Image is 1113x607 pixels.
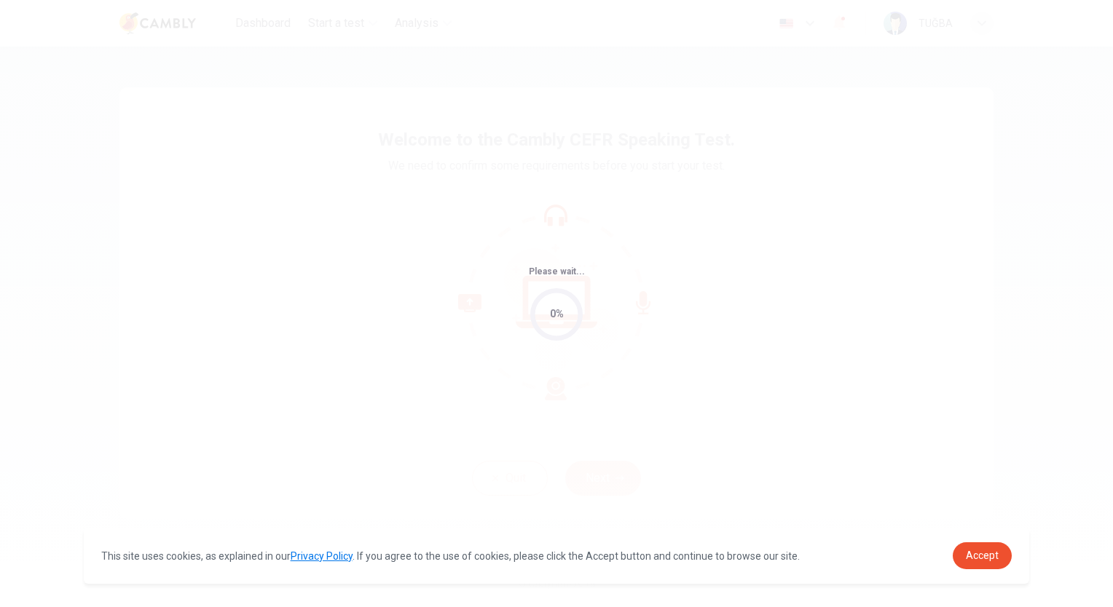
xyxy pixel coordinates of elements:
a: Privacy Policy [291,550,353,562]
span: This site uses cookies, as explained in our . If you agree to the use of cookies, please click th... [101,550,800,562]
div: cookieconsent [84,528,1030,584]
a: dismiss cookie message [953,542,1012,569]
div: 0% [550,306,564,322]
span: Accept [966,550,999,561]
span: Please wait... [529,266,585,277]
